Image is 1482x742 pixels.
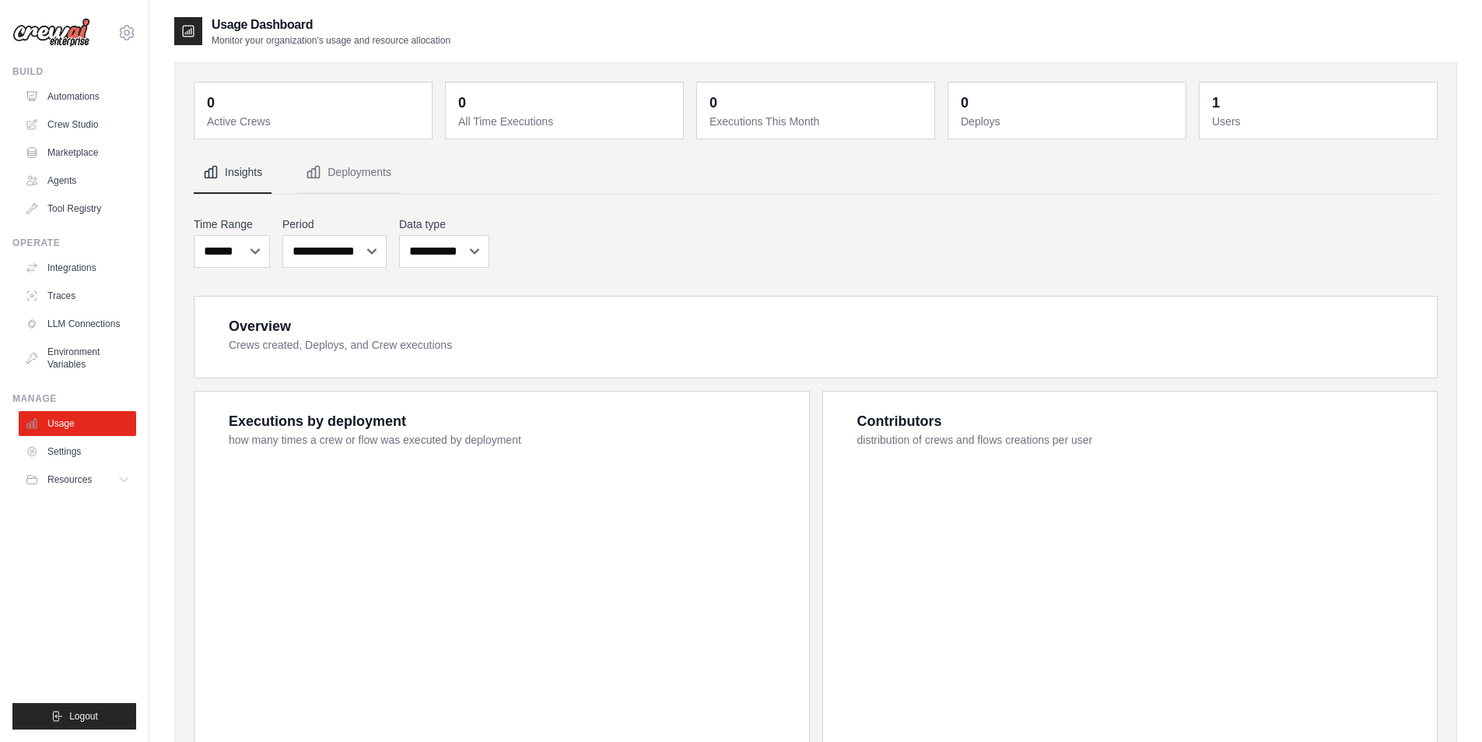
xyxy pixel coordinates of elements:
[19,140,136,165] a: Marketplace
[212,34,450,47] p: Monitor your organization's usage and resource allocation
[19,283,136,308] a: Traces
[19,84,136,109] a: Automations
[1212,92,1220,114] div: 1
[19,439,136,464] a: Settings
[12,703,136,730] button: Logout
[1212,114,1428,129] dt: Users
[19,339,136,377] a: Environment Variables
[229,410,406,432] div: Executions by deployment
[19,168,136,193] a: Agents
[19,411,136,436] a: Usage
[399,216,489,232] label: Data type
[194,216,270,232] label: Time Range
[229,337,1418,353] dt: Crews created, Deploys, and Crew executions
[12,392,136,405] div: Manage
[296,152,401,194] button: Deployments
[709,92,717,114] div: 0
[12,65,136,78] div: Build
[207,114,422,129] dt: Active Crews
[47,473,92,486] span: Resources
[12,18,90,47] img: Logo
[207,92,215,114] div: 0
[961,92,969,114] div: 0
[857,410,942,432] div: Contributors
[857,432,1419,448] dt: distribution of crews and flows creations per user
[194,152,1438,194] nav: Tabs
[19,467,136,492] button: Resources
[19,112,136,137] a: Crew Studio
[282,216,387,232] label: Period
[212,16,450,34] h2: Usage Dashboard
[194,152,272,194] button: Insights
[19,196,136,221] a: Tool Registry
[229,315,291,337] div: Overview
[961,114,1176,129] dt: Deploys
[709,114,925,129] dt: Executions This Month
[229,432,790,448] dt: how many times a crew or flow was executed by deployment
[12,237,136,249] div: Operate
[69,710,98,723] span: Logout
[458,92,466,114] div: 0
[19,311,136,336] a: LLM Connections
[19,255,136,280] a: Integrations
[458,114,674,129] dt: All Time Executions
